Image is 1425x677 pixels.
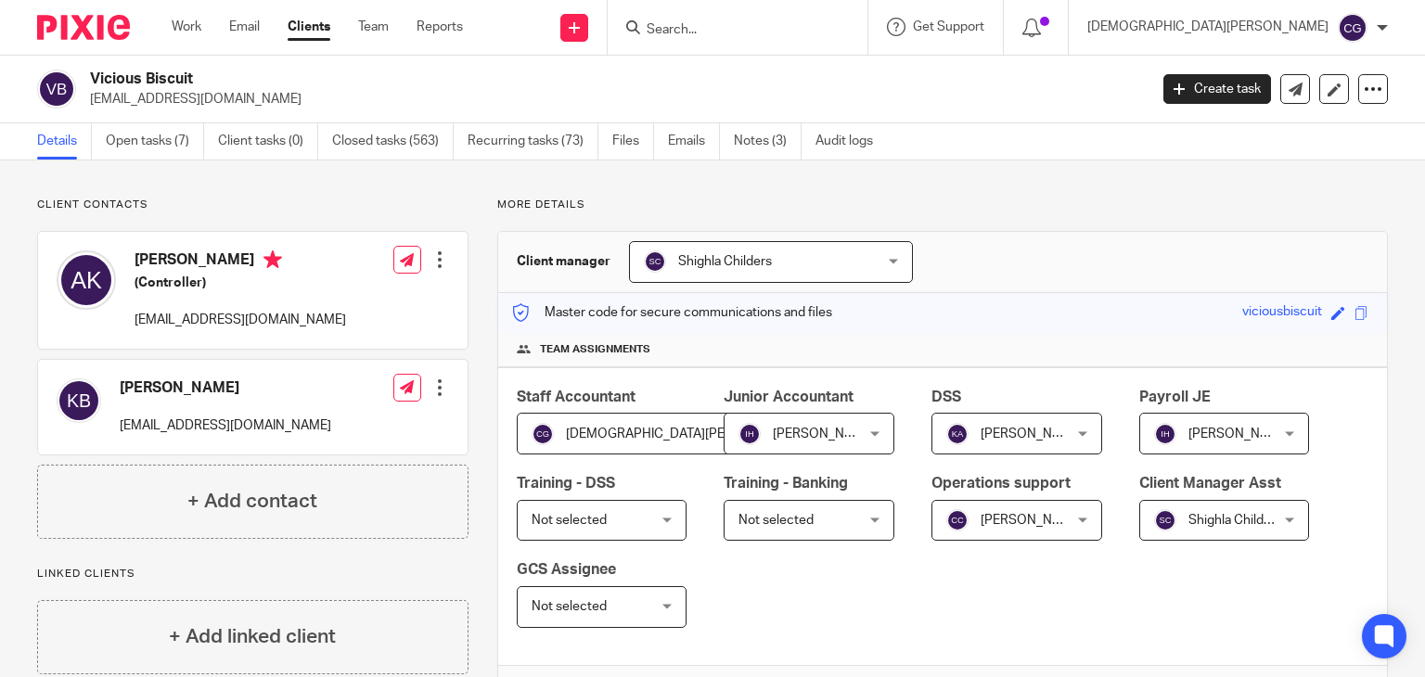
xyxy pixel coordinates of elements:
[517,476,615,491] span: Training - DSS
[120,416,331,435] p: [EMAIL_ADDRESS][DOMAIN_NAME]
[724,390,854,404] span: Junior Accountant
[37,567,469,581] p: Linked clients
[1188,514,1282,527] span: Shighla Childers
[135,274,346,292] h5: (Controller)
[738,423,761,445] img: svg%3E
[169,622,336,651] h4: + Add linked client
[517,252,610,271] h3: Client manager
[1188,428,1290,441] span: [PERSON_NAME]
[218,123,318,160] a: Client tasks (0)
[135,311,346,329] p: [EMAIL_ADDRESS][DOMAIN_NAME]
[668,123,720,160] a: Emails
[90,90,1136,109] p: [EMAIL_ADDRESS][DOMAIN_NAME]
[645,22,812,39] input: Search
[120,378,331,398] h4: [PERSON_NAME]
[931,476,1071,491] span: Operations support
[517,390,635,404] span: Staff Accountant
[724,476,848,491] span: Training - Banking
[1338,13,1367,43] img: svg%3E
[37,15,130,40] img: Pixie
[37,123,92,160] a: Details
[263,250,282,269] i: Primary
[468,123,598,160] a: Recurring tasks (73)
[187,487,317,516] h4: + Add contact
[90,70,927,89] h2: Vicious Biscuit
[172,18,201,36] a: Work
[417,18,463,36] a: Reports
[913,20,984,33] span: Get Support
[1242,302,1322,324] div: viciousbiscuit
[1154,423,1176,445] img: svg%3E
[332,123,454,160] a: Closed tasks (563)
[644,250,666,273] img: svg%3E
[946,423,969,445] img: svg%3E
[229,18,260,36] a: Email
[1087,18,1329,36] p: [DEMOGRAPHIC_DATA][PERSON_NAME]
[815,123,887,160] a: Audit logs
[57,250,116,310] img: svg%3E
[738,514,814,527] span: Not selected
[358,18,389,36] a: Team
[288,18,330,36] a: Clients
[678,255,772,268] span: Shighla Childers
[566,428,807,441] span: [DEMOGRAPHIC_DATA][PERSON_NAME]
[612,123,654,160] a: Files
[37,198,469,212] p: Client contacts
[1139,476,1281,491] span: Client Manager Asst
[931,390,961,404] span: DSS
[37,70,76,109] img: svg%3E
[106,123,204,160] a: Open tasks (7)
[540,342,650,357] span: Team assignments
[1154,509,1176,531] img: svg%3E
[532,423,554,445] img: svg%3E
[512,303,832,322] p: Master code for secure communications and files
[532,514,607,527] span: Not selected
[981,514,1083,527] span: [PERSON_NAME]
[1163,74,1271,104] a: Create task
[517,562,616,577] span: GCS Assignee
[57,378,101,423] img: svg%3E
[734,123,802,160] a: Notes (3)
[773,428,875,441] span: [PERSON_NAME]
[497,198,1388,212] p: More details
[946,509,969,531] img: svg%3E
[1139,390,1211,404] span: Payroll JE
[135,250,346,274] h4: [PERSON_NAME]
[981,428,1083,441] span: [PERSON_NAME]
[532,600,607,613] span: Not selected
